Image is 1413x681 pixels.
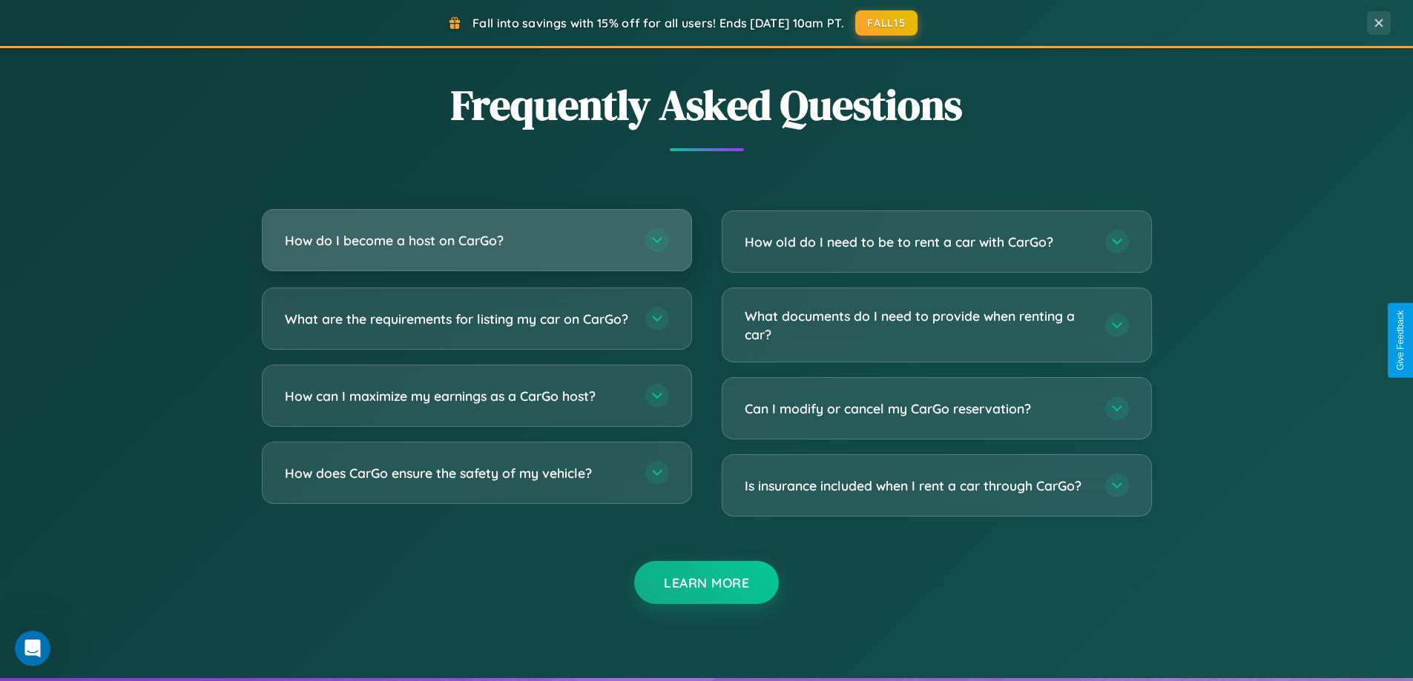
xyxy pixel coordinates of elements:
h3: What are the requirements for listing my car on CarGo? [285,310,630,328]
span: Fall into savings with 15% off for all users! Ends [DATE] 10am PT. [472,16,844,30]
iframe: Intercom live chat [15,631,50,666]
button: FALL15 [855,10,918,36]
h3: Can I modify or cancel my CarGo reservation? [745,399,1090,418]
h3: How does CarGo ensure the safety of my vehicle? [285,464,630,482]
h2: Frequently Asked Questions [262,76,1152,133]
h3: Is insurance included when I rent a car through CarGo? [745,476,1090,495]
h3: How do I become a host on CarGo? [285,231,630,250]
button: Learn More [634,561,779,604]
div: Give Feedback [1395,310,1406,371]
h3: How can I maximize my earnings as a CarGo host? [285,387,630,405]
h3: What documents do I need to provide when renting a car? [745,307,1090,343]
h3: How old do I need to be to rent a car with CarGo? [745,233,1090,251]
